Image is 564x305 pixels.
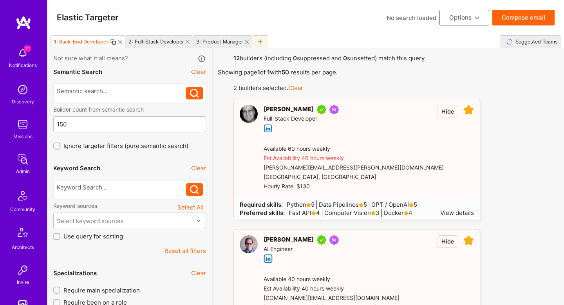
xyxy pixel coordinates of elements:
div: Notifications [9,61,37,69]
button: Options [439,10,489,25]
img: Architects [13,224,32,243]
i: icon Star [371,211,376,216]
label: Keyword sources [53,202,97,209]
i: icon Star [311,211,316,216]
div: [DOMAIN_NAME][EMAIL_ADDRESS][DOMAIN_NAME] [264,294,399,303]
div: [PERSON_NAME] [264,235,314,245]
i: icon Search [190,185,199,194]
span: GPT / OpenAI 5 [369,200,417,209]
img: logo [16,16,31,30]
div: Suggested Teams [512,36,558,47]
strong: 1 [267,69,270,76]
i: icon Chevron [197,219,201,223]
strong: 50 [282,69,289,76]
div: Select keyword sources [57,217,124,225]
i: icon Star [463,235,474,246]
img: Community [13,186,32,205]
div: Missions [13,132,33,141]
span: Ignore targeter filters (pure semantic search) [63,142,188,150]
img: bell [15,45,31,61]
img: teamwork [15,117,31,132]
div: Community [10,205,35,213]
span: 2 builders selected. [233,84,303,92]
button: Clear [191,164,206,172]
img: A.Teamer in Residence [317,105,326,114]
span: Data Pipelines 5 [316,200,367,209]
div: 1: Back-End Developer [54,39,108,45]
i: icon CircleLoadingViolet [506,38,513,45]
button: Clear [191,269,206,277]
img: Been on Mission [329,235,339,245]
div: [GEOGRAPHIC_DATA], [GEOGRAPHIC_DATA] [264,173,444,182]
strong: 1 [257,69,260,76]
i: icon Star [404,211,409,216]
i: icon Search [190,89,199,98]
div: No search loaded [387,14,436,22]
i: icon Plus [258,40,262,44]
div: Specializations [53,269,97,277]
span: Fast API 4 [287,209,320,217]
button: Hide [437,105,458,117]
span: Not sure what it all means? [53,54,128,63]
img: User Avatar [240,105,258,123]
button: Clear [288,84,303,92]
div: [PERSON_NAME] [264,105,314,114]
i: icon Star [306,203,311,208]
i: icon linkedIn [264,254,273,263]
div: [PERSON_NAME][EMAIL_ADDRESS][PERSON_NAME][DOMAIN_NAME] [264,163,444,173]
a: User Avatar [240,235,258,263]
p: Showing page of with results per page. [218,68,558,76]
button: Compose email [492,10,555,25]
div: Discovery [12,97,34,106]
strong: Preferred skills: [240,209,285,217]
div: Semantic Search [53,68,102,76]
strong: Required skills: [240,201,283,208]
div: 2: Full-Stack Developer [128,39,184,45]
strong: 0 [293,54,297,62]
button: Clear [191,68,206,76]
img: admin teamwork [15,152,31,167]
span: Use query for sorting [63,232,123,240]
img: discovery [15,82,31,97]
span: Python 5 [285,200,315,209]
img: Been on Mission [329,105,339,114]
div: Available 40 hours weekly [264,275,399,284]
label: Builder count from semantic search [53,106,206,113]
strong: 12 [233,54,240,62]
div: 3: Product Manager [196,39,243,45]
div: Full-Stack Developer [264,114,342,124]
div: Est Availability 40 hours weekly [264,154,444,163]
div: Keyword Search [53,164,100,172]
i: icon ArrowDownBlack [475,16,479,20]
div: AI Engineer [264,245,342,254]
i: icon Info [197,54,206,63]
i: icon Star [463,105,474,116]
span: builders (including suppressed and sunsetted) match this query. [218,54,558,76]
div: Architects [12,243,34,251]
h3: Elastic Targeter [57,13,118,22]
i: icon Star [409,203,414,208]
img: Invite [15,262,31,278]
strong: 0 [343,54,347,62]
div: Admin [16,167,30,175]
i: icon Copy [110,39,116,45]
button: Reset all filters [164,247,206,255]
span: Require main specialization [63,286,140,294]
a: User Avatar [240,105,258,133]
div: Est Availability 40 hours weekly [264,284,399,294]
i: icon Star [359,203,363,208]
button: Hide [437,235,458,248]
div: View details [440,209,474,217]
div: Available 60 hours weekly [264,144,444,154]
i: icon linkedIn [264,124,273,133]
i: icon Close [245,40,249,44]
span: Docker 4 [381,209,412,217]
div: Hourly Rate: $130 [264,182,444,191]
span: 21 [24,45,31,52]
img: A.Teamer in Residence [317,235,326,245]
img: User Avatar [240,235,258,253]
i: icon Close [186,40,190,44]
div: Invite [17,278,29,286]
button: Select All [175,202,206,213]
i: icon Close [118,40,122,44]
